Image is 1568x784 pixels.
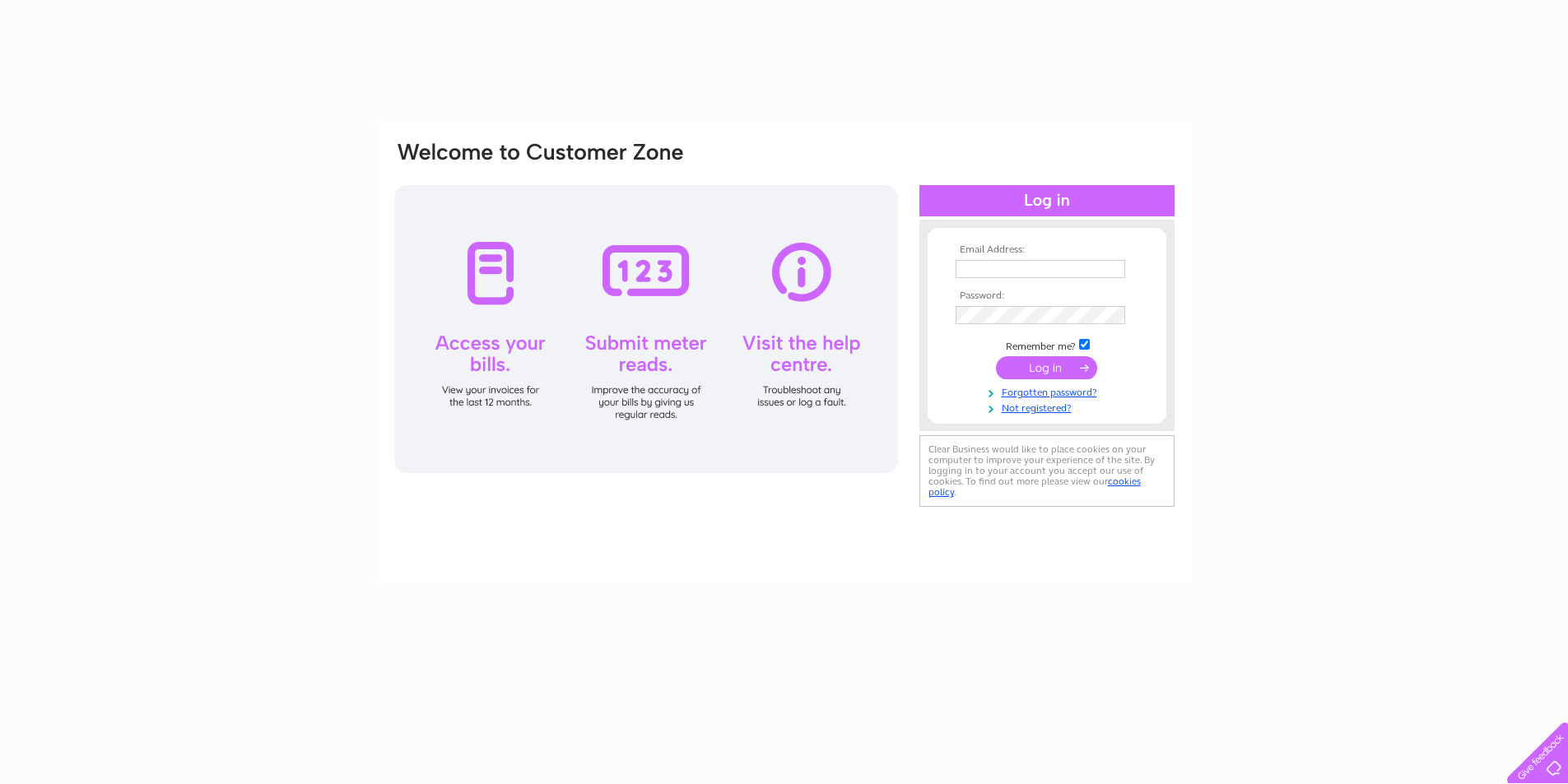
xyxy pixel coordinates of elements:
[928,476,1141,498] a: cookies policy
[952,290,1142,302] th: Password:
[956,383,1142,399] a: Forgotten password?
[952,244,1142,256] th: Email Address:
[919,435,1175,507] div: Clear Business would like to place cookies on your computer to improve your experience of the sit...
[956,399,1142,415] a: Not registered?
[996,356,1097,379] input: Submit
[952,336,1142,353] td: Remember me?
